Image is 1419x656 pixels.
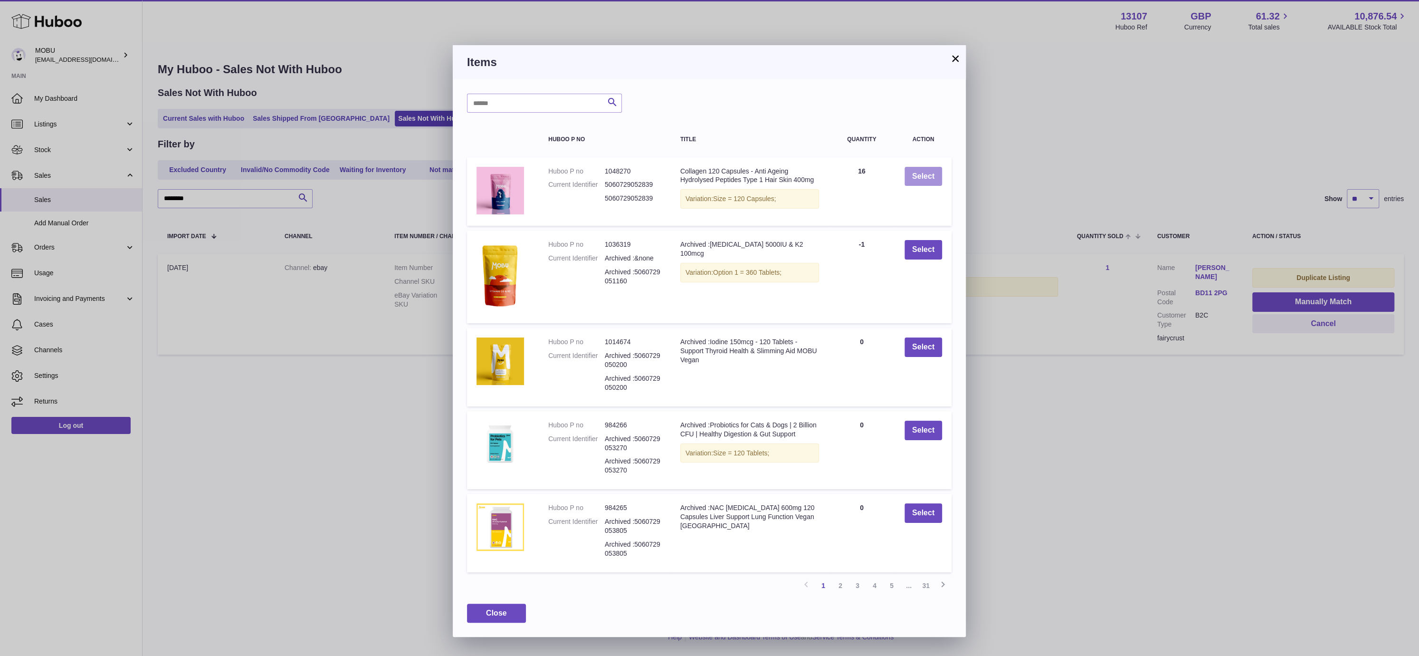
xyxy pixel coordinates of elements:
[548,338,605,347] dt: Huboo P no
[476,421,524,468] img: Archived :Probiotics for Cats & Dogs | 2 Billion CFU | Healthy Digestion & Gut Support
[680,503,819,531] div: Archived :NAC [MEDICAL_DATA] 600mg 120 Capsules Liver Support Lung Function Vegan [GEOGRAPHIC_DATA]
[605,254,661,263] dd: Archived :&none
[900,577,917,594] span: ...
[539,127,671,152] th: Huboo P no
[548,434,605,453] dt: Current Identifier
[680,167,819,185] div: Collagen 120 Capsules - Anti Ageing Hydrolysed Peptides Type 1 Hair Skin 400mg
[849,577,866,594] a: 3
[476,240,524,311] img: Archived :Vitamin D3 5000IU & K2 100mcg
[829,411,895,489] td: 0
[605,240,661,249] dd: 1036319
[548,254,605,263] dt: Current Identifier
[950,53,961,64] button: ×
[713,195,776,203] span: Size = 120 Capsules;
[605,180,661,189] dd: 5060729052839
[829,127,895,152] th: Quantity
[605,421,661,430] dd: 984266
[713,269,781,276] span: Option 1 = 360 Tablets;
[605,374,661,392] dd: Archived :5060729050200
[680,444,819,463] div: Variation:
[829,231,895,323] td: -1
[680,240,819,258] div: Archived :[MEDICAL_DATA] 5000IU & K2 100mcg
[476,338,524,385] img: Archived :Iodine 150mcg - 120 Tablets - Support Thyroid Health & Slimming Aid MOBU Vegan
[829,328,895,406] td: 0
[548,240,605,249] dt: Huboo P no
[905,240,942,260] button: Select
[829,494,895,572] td: 0
[680,263,819,282] div: Variation:
[605,351,661,369] dd: Archived :5060729050200
[548,421,605,430] dt: Huboo P no
[476,503,524,551] img: Archived :NAC N Acetyl L Cysteine 600mg 120 Capsules Liver Support Lung Function Vegan UK
[486,609,507,617] span: Close
[905,167,942,186] button: Select
[866,577,883,594] a: 4
[605,503,661,512] dd: 984265
[815,577,832,594] a: 1
[905,421,942,440] button: Select
[832,577,849,594] a: 2
[605,338,661,347] dd: 1014674
[905,338,942,357] button: Select
[548,167,605,176] dt: Huboo P no
[680,421,819,439] div: Archived :Probiotics for Cats & Dogs | 2 Billion CFU | Healthy Digestion & Gut Support
[895,127,952,152] th: Action
[467,55,952,70] h3: Items
[605,457,661,475] dd: Archived :5060729053270
[883,577,900,594] a: 5
[671,127,829,152] th: Title
[548,180,605,189] dt: Current Identifier
[680,189,819,209] div: Variation:
[917,577,934,594] a: 31
[605,517,661,535] dd: Archived :5060729053805
[605,167,661,176] dd: 1048270
[548,351,605,369] dt: Current Identifier
[605,434,661,453] dd: Archived :5060729053270
[713,449,769,457] span: Size = 120 Tablets;
[467,604,526,623] button: Close
[548,503,605,512] dt: Huboo P no
[605,194,661,203] dd: 5060729052839
[680,338,819,365] div: Archived :Iodine 150mcg - 120 Tablets - Support Thyroid Health & Slimming Aid MOBU Vegan
[548,517,605,535] dt: Current Identifier
[829,157,895,226] td: 16
[605,540,661,558] dd: Archived :5060729053805
[605,268,661,286] dd: Archived :5060729051160
[476,167,524,214] img: Collagen 120 Capsules - Anti Ageing Hydrolysed Peptides Type 1 Hair Skin 400mg
[905,503,942,523] button: Select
